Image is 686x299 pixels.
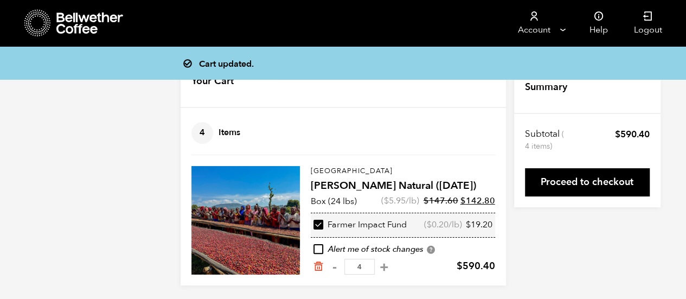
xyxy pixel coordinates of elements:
p: [GEOGRAPHIC_DATA] [311,166,495,177]
span: $ [460,195,466,207]
span: $ [457,259,463,273]
bdi: 0.20 [427,219,448,231]
span: ( /lb) [381,195,419,207]
span: $ [384,195,389,207]
input: Qty [344,259,375,275]
th: Subtotal [525,128,566,152]
a: Proceed to checkout [525,168,650,196]
bdi: 19.20 [466,219,492,231]
bdi: 142.80 [460,195,495,207]
div: Farmer Impact Fund [313,219,407,231]
bdi: 590.40 [457,259,495,273]
div: Cart updated. [188,55,514,71]
span: 4 [191,122,213,144]
a: Remove from cart [313,261,324,272]
span: $ [615,128,620,141]
span: $ [427,219,432,231]
bdi: 590.40 [615,128,650,141]
span: $ [424,195,429,207]
h4: Items [191,122,240,144]
h4: Summary [525,80,567,94]
span: ( /lb) [424,219,462,231]
bdi: 5.95 [384,195,406,207]
h4: [PERSON_NAME] Natural ([DATE]) [311,179,495,194]
button: - [328,262,342,272]
button: + [377,262,391,272]
div: Alert me of stock changes [311,244,495,256]
h4: Your Cart [191,74,234,88]
span: $ [466,219,471,231]
bdi: 147.60 [424,195,458,207]
p: Box (24 lbs) [311,195,357,208]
